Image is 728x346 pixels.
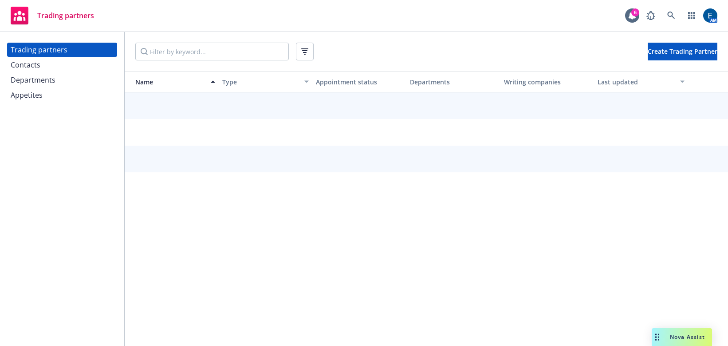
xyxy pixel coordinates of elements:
[410,77,497,87] div: Departments
[7,58,117,72] a: Contacts
[7,3,98,28] a: Trading partners
[11,88,43,102] div: Appetites
[670,333,705,341] span: Nova Assist
[504,77,591,87] div: Writing companies
[11,58,40,72] div: Contacts
[648,43,717,60] button: Create Trading Partner
[652,328,663,346] div: Drag to move
[652,328,712,346] button: Nova Assist
[125,71,219,92] button: Name
[631,8,639,16] div: 6
[7,43,117,57] a: Trading partners
[7,88,117,102] a: Appetites
[500,71,594,92] button: Writing companies
[11,43,67,57] div: Trading partners
[11,73,55,87] div: Departments
[642,7,660,24] a: Report a Bug
[312,71,406,92] button: Appointment status
[594,71,688,92] button: Last updated
[135,43,289,60] input: Filter by keyword...
[222,77,299,87] div: Type
[316,77,403,87] div: Appointment status
[128,77,205,87] div: Name
[219,71,313,92] button: Type
[37,12,94,19] span: Trading partners
[662,7,680,24] a: Search
[703,8,717,23] img: photo
[683,7,700,24] a: Switch app
[406,71,500,92] button: Departments
[7,73,117,87] a: Departments
[598,77,675,87] div: Last updated
[648,47,717,56] span: Create Trading Partner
